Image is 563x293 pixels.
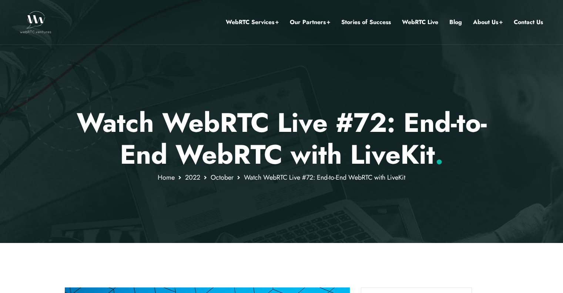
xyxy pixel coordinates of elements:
span: . [435,135,443,174]
a: Home [158,173,175,182]
a: Stories of Success [341,17,391,27]
img: WebRTC.ventures [20,11,51,33]
span: Watch WebRTC Live #72: End-to-End WebRTC with LiveKit [244,173,405,182]
a: WebRTC Live [402,17,438,27]
p: Watch WebRTC Live #72: End-to-End WebRTC with LiveKit [65,107,498,171]
a: Our Partners [290,17,330,27]
a: 2022 [185,173,200,182]
a: October [211,173,234,182]
a: Blog [449,17,462,27]
a: About Us [473,17,503,27]
a: Contact Us [514,17,543,27]
a: WebRTC Services [226,17,279,27]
